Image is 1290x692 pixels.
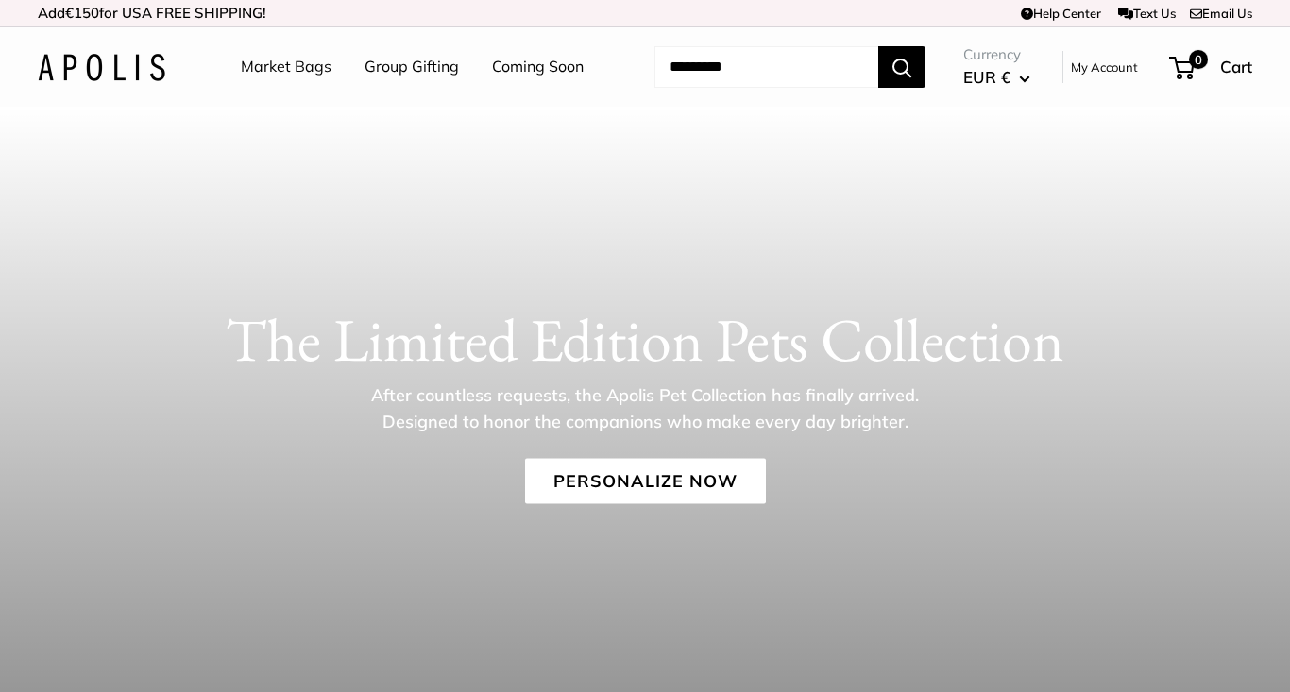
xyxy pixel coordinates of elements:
a: Personalize Now [525,459,766,504]
span: EUR € [963,67,1010,87]
span: €150 [65,4,99,22]
a: Email Us [1190,6,1252,21]
button: Search [878,46,925,88]
img: Apolis [38,54,165,81]
a: Text Us [1118,6,1176,21]
span: Cart [1220,57,1252,76]
span: Currency [963,42,1030,68]
span: 0 [1189,50,1208,69]
p: After countless requests, the Apolis Pet Collection has finally arrived. Designed to honor the co... [338,382,952,435]
button: EUR € [963,62,1030,93]
a: 0 Cart [1171,52,1252,82]
a: Group Gifting [365,53,459,81]
h1: The Limited Edition Pets Collection [38,304,1252,376]
a: Coming Soon [492,53,584,81]
a: My Account [1071,56,1138,78]
a: Market Bags [241,53,331,81]
a: Help Center [1021,6,1101,21]
input: Search... [654,46,878,88]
